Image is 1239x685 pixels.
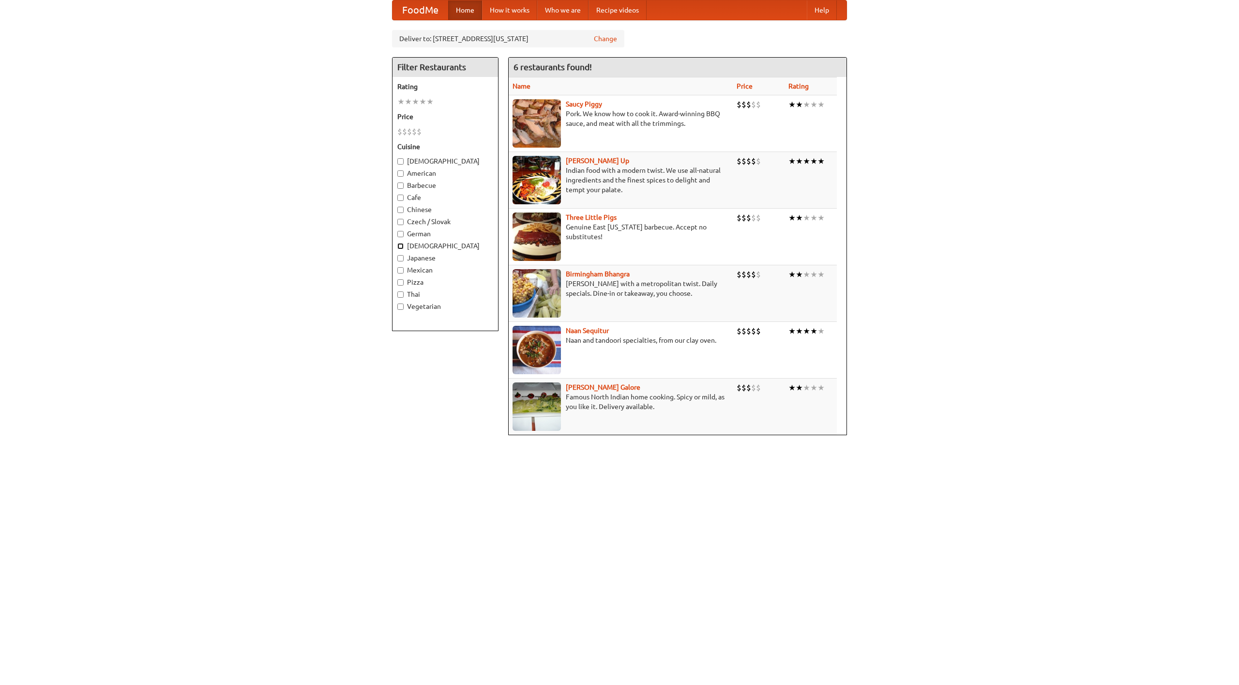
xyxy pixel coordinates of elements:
[737,99,741,110] li: $
[737,82,753,90] a: Price
[810,99,817,110] li: ★
[397,193,493,202] label: Cafe
[751,213,756,223] li: $
[397,181,493,190] label: Barbecue
[397,170,404,177] input: American
[513,269,561,318] img: bhangra.jpg
[397,126,402,137] li: $
[448,0,482,20] a: Home
[397,112,493,122] h5: Price
[756,99,761,110] li: $
[817,156,825,167] li: ★
[397,168,493,178] label: American
[803,156,810,167] li: ★
[810,213,817,223] li: ★
[482,0,537,20] a: How it works
[393,58,498,77] h4: Filter Restaurants
[513,326,561,374] img: naansequitur.jpg
[737,382,741,393] li: $
[817,382,825,393] li: ★
[788,213,796,223] li: ★
[412,126,417,137] li: $
[513,156,561,204] img: curryup.jpg
[741,269,746,280] li: $
[513,109,729,128] p: Pork. We know how to cook it. Award-winning BBQ sauce, and meat with all the trimmings.
[746,213,751,223] li: $
[737,156,741,167] li: $
[746,269,751,280] li: $
[737,213,741,223] li: $
[513,166,729,195] p: Indian food with a modern twist. We use all-natural ingredients and the finest spices to delight ...
[566,213,617,221] a: Three Little Pigs
[397,265,493,275] label: Mexican
[397,156,493,166] label: [DEMOGRAPHIC_DATA]
[397,195,404,201] input: Cafe
[397,255,404,261] input: Japanese
[417,126,422,137] li: $
[397,291,404,298] input: Thai
[741,213,746,223] li: $
[397,142,493,152] h5: Cuisine
[803,269,810,280] li: ★
[397,82,493,91] h5: Rating
[514,62,592,72] ng-pluralize: 6 restaurants found!
[788,156,796,167] li: ★
[817,326,825,336] li: ★
[741,99,746,110] li: $
[566,383,640,391] a: [PERSON_NAME] Galore
[803,382,810,393] li: ★
[397,289,493,299] label: Thai
[803,99,810,110] li: ★
[751,156,756,167] li: $
[803,213,810,223] li: ★
[397,243,404,249] input: [DEMOGRAPHIC_DATA]
[397,304,404,310] input: Vegetarian
[566,270,630,278] b: Birmingham Bhangra
[397,241,493,251] label: [DEMOGRAPHIC_DATA]
[513,279,729,298] p: [PERSON_NAME] with a metropolitan twist. Daily specials. Dine-in or takeaway, you choose.
[756,156,761,167] li: $
[746,382,751,393] li: $
[810,156,817,167] li: ★
[788,382,796,393] li: ★
[566,157,629,165] a: [PERSON_NAME] Up
[566,100,602,108] a: Saucy Piggy
[817,269,825,280] li: ★
[513,213,561,261] img: littlepigs.jpg
[751,326,756,336] li: $
[741,326,746,336] li: $
[397,217,493,227] label: Czech / Slovak
[397,207,404,213] input: Chinese
[397,231,404,237] input: German
[788,82,809,90] a: Rating
[513,392,729,411] p: Famous North Indian home cooking. Spicy or mild, as you like it. Delivery available.
[817,99,825,110] li: ★
[397,229,493,239] label: German
[746,99,751,110] li: $
[741,156,746,167] li: $
[788,269,796,280] li: ★
[405,96,412,107] li: ★
[537,0,589,20] a: Who we are
[392,30,624,47] div: Deliver to: [STREET_ADDRESS][US_STATE]
[419,96,426,107] li: ★
[407,126,412,137] li: $
[746,326,751,336] li: $
[810,269,817,280] li: ★
[566,327,609,335] a: Naan Sequitur
[751,382,756,393] li: $
[817,213,825,223] li: ★
[513,99,561,148] img: saucy.jpg
[397,96,405,107] li: ★
[741,382,746,393] li: $
[594,34,617,44] a: Change
[751,99,756,110] li: $
[513,222,729,242] p: Genuine East [US_STATE] barbecue. Accept no substitutes!
[756,213,761,223] li: $
[397,158,404,165] input: [DEMOGRAPHIC_DATA]
[751,269,756,280] li: $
